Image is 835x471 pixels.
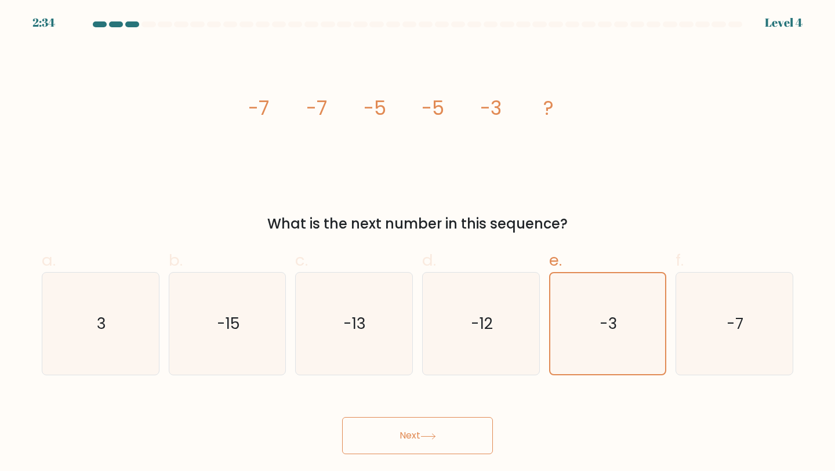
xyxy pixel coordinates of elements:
span: c. [295,249,308,271]
text: 3 [97,313,106,334]
tspan: -7 [306,95,327,122]
div: What is the next number in this sequence? [49,213,786,234]
text: -13 [344,313,366,334]
span: b. [169,249,183,271]
button: Next [342,417,493,454]
tspan: -5 [422,95,444,122]
tspan: -7 [248,95,269,122]
span: a. [42,249,56,271]
text: -7 [727,313,744,334]
text: -15 [217,313,240,334]
tspan: -3 [480,95,502,122]
span: e. [549,249,562,271]
tspan: -5 [364,95,386,122]
div: 2:34 [32,14,55,31]
text: -3 [600,313,618,334]
text: -12 [471,313,493,334]
span: f. [676,249,684,271]
span: d. [422,249,436,271]
tspan: ? [543,95,554,122]
div: Level 4 [765,14,803,31]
